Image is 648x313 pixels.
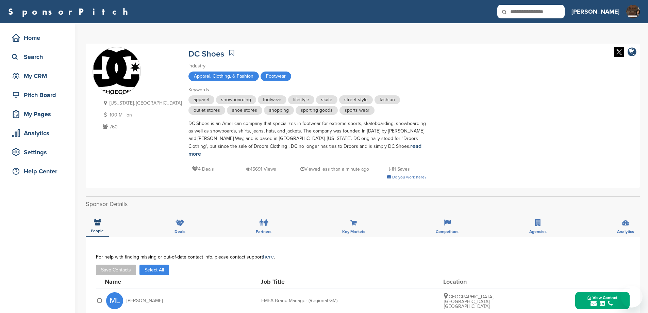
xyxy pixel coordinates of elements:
[188,95,214,104] span: apparel
[10,127,68,139] div: Analytics
[96,254,630,260] div: For help with finding missing or out-of-date contact info, please contact support .
[316,95,337,104] span: skate
[8,7,132,16] a: SponsorPitch
[571,4,619,19] a: [PERSON_NAME]
[188,72,259,81] span: Apparel, Clothing, & Fashion
[188,49,224,59] a: DC Shoes
[621,286,643,308] iframe: Button to launch messaging window
[529,230,547,234] span: Agencies
[188,86,427,94] div: Keywords
[614,47,624,57] img: Twitter white
[188,120,427,158] div: DC Shoes is an American company that specializes in footwear for extreme sports, skateboarding, s...
[342,230,365,234] span: Key Markets
[10,146,68,158] div: Settings
[375,95,400,104] span: fashion
[10,51,68,63] div: Search
[7,144,68,160] a: Settings
[127,298,163,303] span: [PERSON_NAME]
[101,99,182,107] p: [US_STATE], [GEOGRAPHIC_DATA]
[188,62,427,70] div: Industry
[387,175,427,179] a: Do you work here?
[300,165,369,173] p: Viewed less than a minute ago
[7,49,68,65] a: Search
[101,111,182,119] p: 100 Million
[246,165,276,173] p: 15691 Views
[296,106,338,115] span: sporting goods
[10,32,68,44] div: Home
[101,123,182,131] p: 760
[10,165,68,177] div: Help Center
[436,230,459,234] span: Competitors
[10,70,68,82] div: My CRM
[96,265,136,275] button: Save Contacts
[339,106,375,115] span: sports wear
[392,175,427,179] span: Do you work here?
[389,165,410,173] p: 11 Saves
[628,47,636,58] a: company link
[626,5,640,18] img: Oleander ds
[258,95,286,104] span: footwear
[443,279,494,285] div: Location
[91,229,104,233] span: People
[10,108,68,120] div: My Pages
[105,279,180,285] div: Name
[192,165,214,173] p: 4 Deals
[444,294,494,309] span: [GEOGRAPHIC_DATA], [GEOGRAPHIC_DATA], [GEOGRAPHIC_DATA]
[7,106,68,122] a: My Pages
[617,230,634,234] span: Analytics
[216,95,256,104] span: snowboarding
[175,230,185,234] span: Deals
[261,298,363,303] div: EMEA Brand Manager (Regional GM)
[188,106,225,115] span: outlet stores
[227,106,262,115] span: shoe stores
[93,48,140,95] img: Sponsorpitch & DC Shoes
[587,295,617,300] span: View Contact
[86,200,640,209] h2: Sponsor Details
[261,279,363,285] div: Job Title
[139,265,169,275] button: Select All
[579,291,626,311] button: View Contact
[7,30,68,46] a: Home
[256,230,271,234] span: Partners
[7,125,68,141] a: Analytics
[261,72,291,81] span: Footwear
[263,253,274,260] a: here
[288,95,314,104] span: lifestyle
[106,292,123,309] span: ML
[7,163,68,179] a: Help Center
[7,87,68,103] a: Pitch Board
[7,68,68,84] a: My CRM
[339,95,373,104] span: street style
[571,7,619,16] h3: [PERSON_NAME]
[264,106,294,115] span: shopping
[10,89,68,101] div: Pitch Board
